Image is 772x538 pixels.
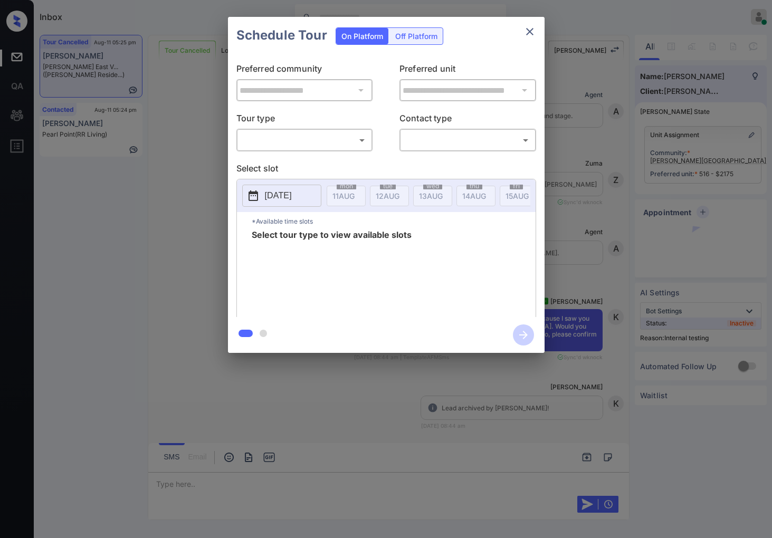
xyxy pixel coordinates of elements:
button: close [519,21,540,42]
p: Contact type [399,112,536,129]
div: On Platform [336,28,388,44]
p: *Available time slots [252,212,536,230]
p: Tour type [236,112,373,129]
p: Select slot [236,162,536,179]
button: [DATE] [242,185,321,207]
div: Off Platform [390,28,443,44]
h2: Schedule Tour [228,17,336,54]
p: [DATE] [265,189,292,202]
p: Preferred community [236,62,373,79]
span: Select tour type to view available slots [252,230,412,315]
p: Preferred unit [399,62,536,79]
